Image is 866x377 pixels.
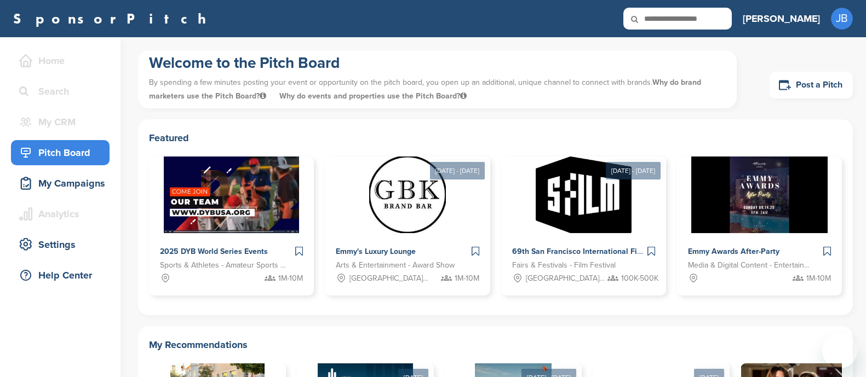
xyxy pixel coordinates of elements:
img: Sponsorpitch & [369,156,446,233]
a: Pitch Board [11,140,110,165]
div: Home [16,51,110,71]
a: Home [11,48,110,73]
div: Pitch Board [16,143,110,163]
span: Media & Digital Content - Entertainment [688,259,815,271]
h3: [PERSON_NAME] [743,11,820,26]
a: Settings [11,232,110,257]
div: Analytics [16,204,110,224]
div: Search [16,82,110,101]
a: Sponsorpitch & 2025 DYB World Series Events Sports & Athletes - Amateur Sports Leagues 1M-10M [149,156,314,295]
div: My CRM [16,112,110,132]
div: My Campaigns [16,173,110,193]
div: [DATE] - [DATE] [430,162,485,179]
a: Post a Pitch [770,72,853,98]
span: Why do events and properties use the Pitch Board? [279,91,467,101]
span: Emmy's Luxury Lounge [336,247,416,256]
a: My CRM [11,109,110,135]
a: [DATE] - [DATE] Sponsorpitch & 69th San Francisco International Film Festival Fairs & Festivals -... [501,139,666,295]
span: JB [831,8,853,30]
a: Analytics [11,201,110,227]
a: Help Center [11,263,110,288]
a: [DATE] - [DATE] Sponsorpitch & Emmy's Luxury Lounge Arts & Entertainment - Award Show [GEOGRAPHIC... [325,139,490,295]
div: Settings [16,235,110,254]
span: Fairs & Festivals - Film Festival [512,259,616,271]
span: [GEOGRAPHIC_DATA], [GEOGRAPHIC_DATA] [526,272,605,285]
span: [GEOGRAPHIC_DATA], [GEOGRAPHIC_DATA] [349,272,429,285]
p: By spending a few minutes posting your event or opportunity on the pitch board, you open up an ad... [149,73,726,106]
span: 69th San Francisco International Film Festival [512,247,676,256]
span: 100K-500K [621,272,658,285]
div: [DATE] - [DATE] [606,162,661,179]
a: [PERSON_NAME] [743,7,820,31]
span: Arts & Entertainment - Award Show [336,259,455,271]
span: Emmy Awards After-Party [688,247,779,256]
a: My Campaigns [11,171,110,196]
img: Sponsorpitch & [536,156,632,233]
a: Sponsorpitch & Emmy Awards After-Party Media & Digital Content - Entertainment 1M-10M [677,156,842,295]
span: 2025 DYB World Series Events [160,247,268,256]
span: 1M-10M [278,272,303,285]
a: Search [11,79,110,104]
span: 1M-10M [806,272,831,285]
a: SponsorPitch [13,11,213,26]
span: Sports & Athletes - Amateur Sports Leagues [160,259,286,271]
div: Help Center [16,265,110,285]
h2: My Recommendations [149,337,842,352]
span: 1M-10M [455,272,479,285]
img: Sponsorpitch & [691,156,828,233]
iframe: Button to launch messaging window [822,333,857,368]
h2: Featured [149,130,842,146]
img: Sponsorpitch & [164,156,299,233]
h1: Welcome to the Pitch Board [149,53,726,73]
